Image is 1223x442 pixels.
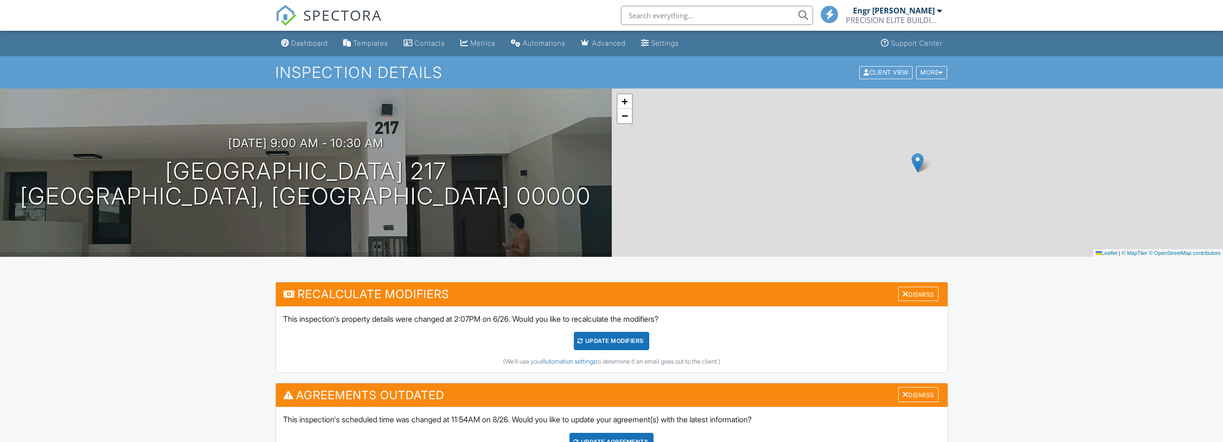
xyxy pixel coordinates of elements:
a: Metrics [457,35,499,52]
div: This inspection's property details were changed at 2:07PM on 6/26. Would you like to recalculate ... [276,306,948,373]
div: Dismiss [898,287,939,302]
a: Zoom out [618,109,632,123]
div: UPDATE Modifiers [574,332,649,350]
a: Contacts [400,35,449,52]
span: − [621,110,628,122]
span: | [1119,250,1120,256]
a: Leaflet [1096,250,1117,256]
div: Metrics [470,39,495,47]
h1: [GEOGRAPHIC_DATA] 217 [GEOGRAPHIC_DATA], [GEOGRAPHIC_DATA] 00000 [20,159,591,210]
a: Automations (Basic) [507,35,569,52]
span: + [621,95,628,107]
div: Settings [651,39,679,47]
h3: Agreements Outdated [276,383,948,407]
a: Settings [637,35,683,52]
div: Support Center [891,39,942,47]
h3: [DATE] 9:00 am - 10:30 am [228,137,383,150]
div: More [916,66,947,79]
input: Search everything... [621,6,813,25]
img: The Best Home Inspection Software - Spectora [275,5,296,26]
div: Advanced [592,39,626,47]
div: Contacts [415,39,445,47]
a: SPECTORA [275,13,382,33]
h1: Inspection Details [275,64,948,81]
a: Advanced [577,35,630,52]
a: Automation settings [542,358,596,365]
div: Automations [523,39,566,47]
a: © OpenStreetMap contributors [1149,250,1221,256]
a: Zoom in [618,94,632,109]
div: Engr [PERSON_NAME] [853,6,935,15]
span: SPECTORA [303,5,382,25]
div: Templates [353,39,388,47]
div: Dismiss [898,387,939,402]
h3: Recalculate Modifiers [276,282,948,306]
div: Dashboard [291,39,328,47]
a: Templates [339,35,392,52]
a: © MapTiler [1122,250,1148,256]
a: Dashboard [277,35,332,52]
div: Client View [859,66,913,79]
div: (We'll use your to determine if an email goes out to the client.) [283,358,940,366]
a: Client View [858,68,915,76]
img: Marker [912,153,924,173]
a: Support Center [877,35,946,52]
div: PRECISION ELITE BUILDING INSPECTION SERVICES L.L.C [846,15,942,25]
